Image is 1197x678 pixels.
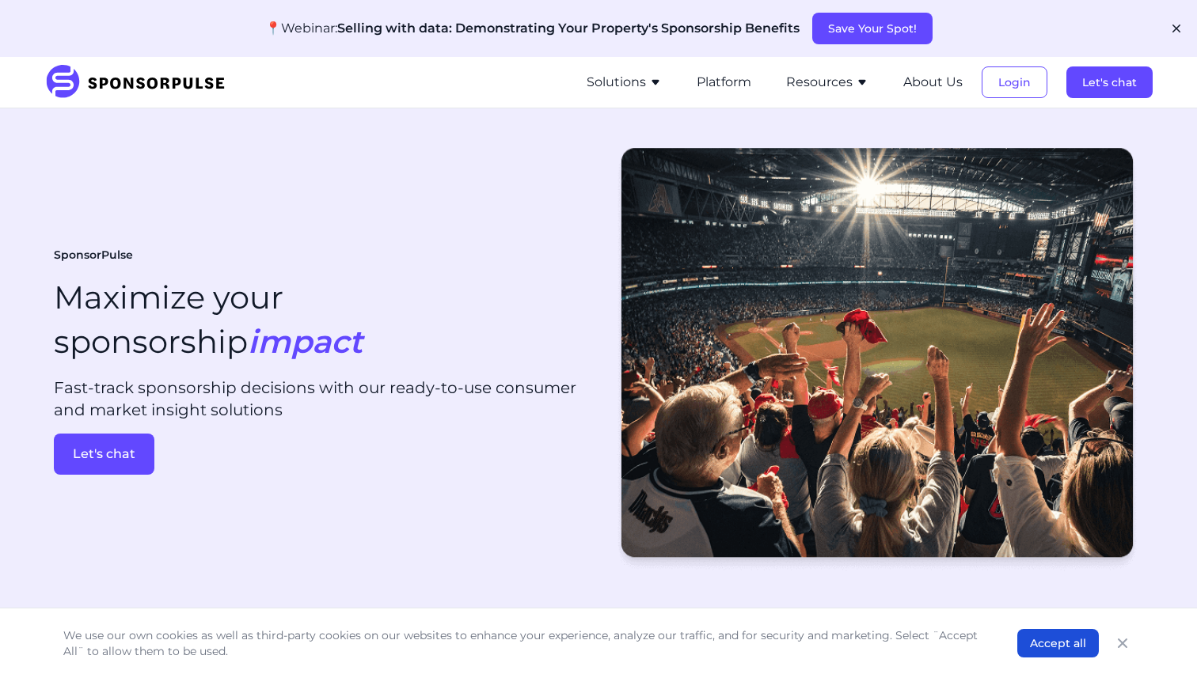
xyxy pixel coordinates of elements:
[44,65,237,100] img: SponsorPulse
[1066,66,1153,98] button: Let's chat
[1111,632,1134,654] button: Close
[697,73,751,92] button: Platform
[54,377,586,421] p: Fast-track sponsorship decisions with our ready-to-use consumer and market insight solutions
[1066,75,1153,89] a: Let's chat
[786,73,868,92] button: Resources
[265,19,800,38] p: 📍Webinar:
[903,73,963,92] button: About Us
[1017,629,1099,657] button: Accept all
[812,13,933,44] button: Save Your Spot!
[54,275,363,364] h1: Maximize your sponsorship
[63,627,986,659] p: We use our own cookies as well as third-party cookies on our websites to enhance your experience,...
[697,75,751,89] a: Platform
[587,73,662,92] button: Solutions
[248,322,363,361] i: impact
[903,75,963,89] a: About Us
[54,434,154,475] button: Let's chat
[54,248,133,263] span: SponsorPulse
[982,75,1047,89] a: Login
[982,66,1047,98] button: Login
[337,21,800,36] span: Selling with data: Demonstrating Your Property's Sponsorship Benefits
[812,21,933,36] a: Save Your Spot!
[54,434,586,475] a: Let's chat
